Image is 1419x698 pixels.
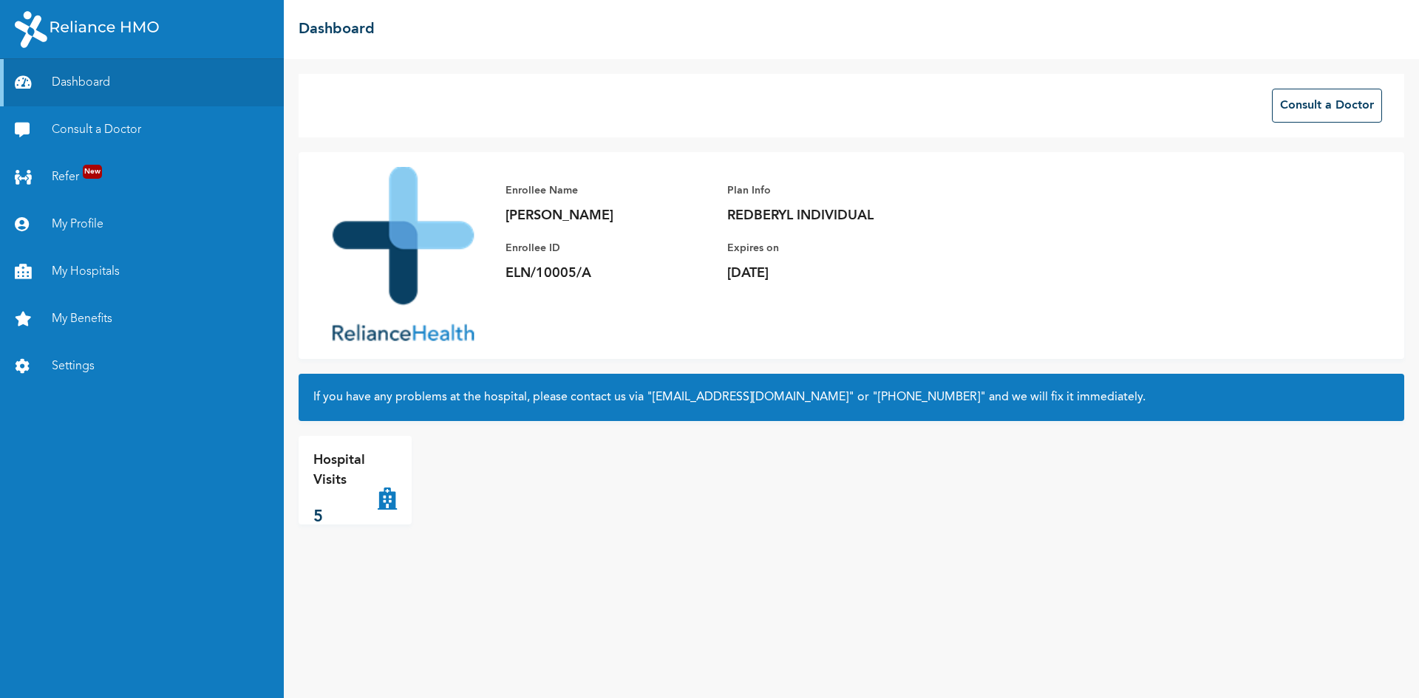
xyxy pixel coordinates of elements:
p: Enrollee ID [506,239,712,257]
p: Hospital Visits [313,451,378,490]
button: Consult a Doctor [1272,89,1382,123]
span: New [83,165,102,179]
a: "[PHONE_NUMBER]" [872,391,986,403]
p: [DATE] [727,264,934,282]
h2: If you have any problems at the hospital, please contact us via or and we will fix it immediately. [313,389,1389,406]
h2: Dashboard [299,18,375,41]
img: Enrollee [313,167,491,344]
p: ELN/10005/A [506,264,712,282]
p: Enrollee Name [506,182,712,199]
p: [PERSON_NAME] [506,207,712,225]
img: RelianceHMO's Logo [15,11,159,48]
p: 5 [313,505,378,530]
p: Expires on [727,239,934,257]
a: "[EMAIL_ADDRESS][DOMAIN_NAME]" [647,391,854,403]
p: REDBERYL INDIVIDUAL [727,207,934,225]
p: Plan Info [727,182,934,199]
